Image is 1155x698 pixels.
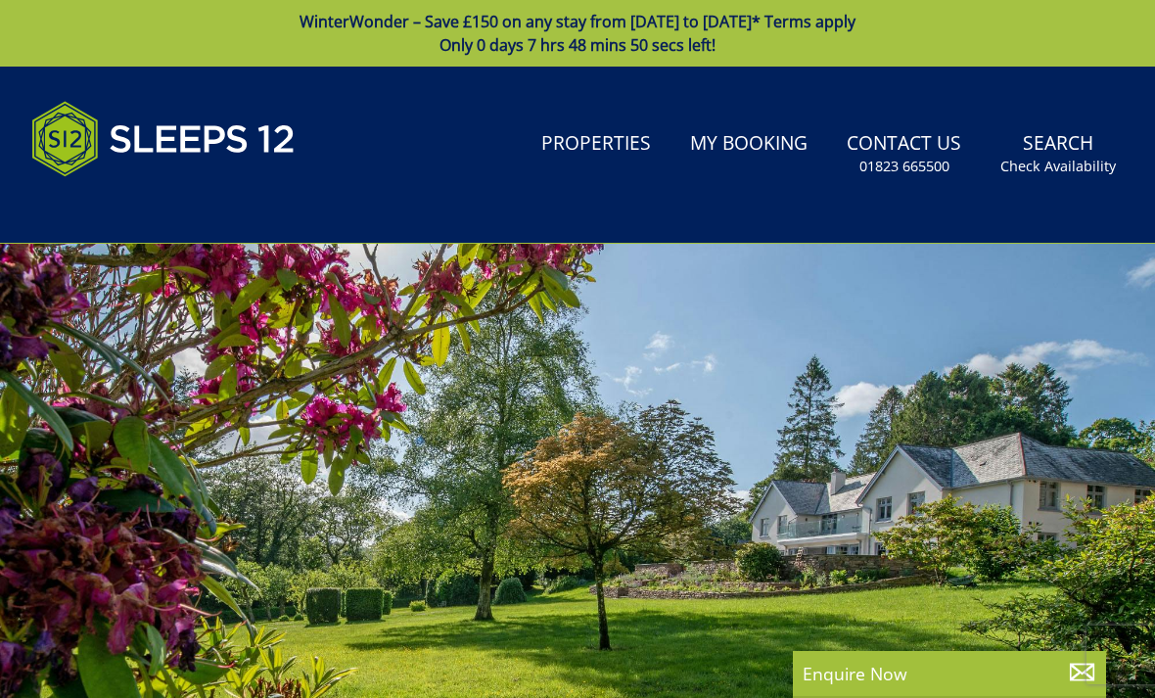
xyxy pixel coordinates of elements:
p: Enquire Now [803,661,1096,686]
iframe: Customer reviews powered by Trustpilot [22,200,227,216]
a: SearchCheck Availability [993,122,1124,186]
img: Sleeps 12 [31,90,296,188]
a: Properties [533,122,659,166]
span: Only 0 days 7 hrs 48 mins 50 secs left! [439,34,716,56]
a: Contact Us01823 665500 [839,122,969,186]
small: Check Availability [1000,157,1116,176]
small: 01823 665500 [859,157,949,176]
a: My Booking [682,122,815,166]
